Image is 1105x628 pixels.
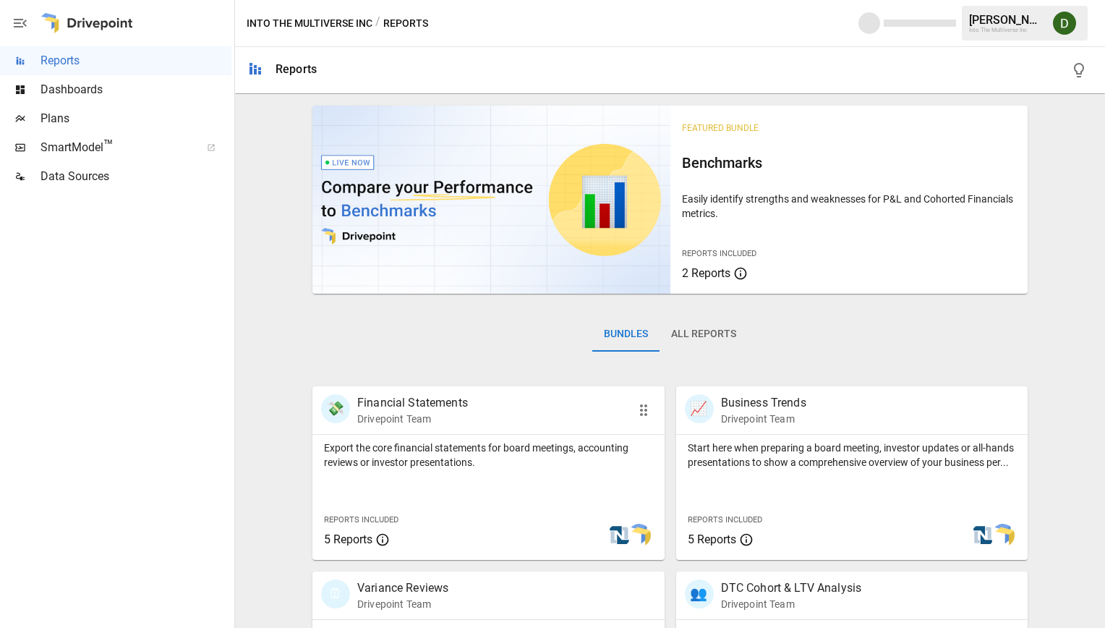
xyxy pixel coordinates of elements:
[721,580,862,597] p: DTC Cohort & LTV Analysis
[682,249,756,258] span: Reports Included
[682,266,730,280] span: 2 Reports
[276,62,317,76] div: Reports
[688,441,1017,470] p: Start here when preparing a board meeting, investor updates or all-hands presentations to show a ...
[40,168,231,185] span: Data Sources
[357,597,448,611] p: Drivepoint Team
[628,524,651,547] img: smart model
[357,412,468,426] p: Drivepoint Team
[682,151,1017,174] h6: Benchmarks
[721,597,862,611] p: Drivepoint Team
[324,441,653,470] p: Export the core financial statements for board meetings, accounting reviews or investor presentat...
[682,192,1017,221] p: Easily identify strengths and weaknesses for P&L and Cohorted Financials metrics.
[40,110,231,127] span: Plans
[660,317,748,352] button: All Reports
[1044,3,1085,43] button: Dean Blackmer
[721,394,806,412] p: Business Trends
[40,52,231,69] span: Reports
[685,394,714,423] div: 📈
[971,524,994,547] img: netsuite
[321,394,350,423] div: 💸
[247,14,372,33] button: Into The Multiverse Inc
[312,106,670,294] img: video thumbnail
[688,515,762,525] span: Reports Included
[357,394,468,412] p: Financial Statements
[721,412,806,426] p: Drivepoint Team
[969,27,1044,33] div: Into The Multiverse Inc
[375,14,380,33] div: /
[40,139,191,156] span: SmartModel
[324,515,398,525] span: Reports Included
[592,317,660,352] button: Bundles
[969,13,1044,27] div: [PERSON_NAME]
[991,524,1015,547] img: smart model
[321,580,350,608] div: 🗓
[324,532,372,546] span: 5 Reports
[685,580,714,608] div: 👥
[1053,12,1076,35] img: Dean Blackmer
[682,123,759,133] span: Featured Bundle
[357,580,448,597] p: Variance Reviews
[607,524,631,547] img: netsuite
[688,532,736,546] span: 5 Reports
[40,81,231,98] span: Dashboards
[103,137,114,155] span: ™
